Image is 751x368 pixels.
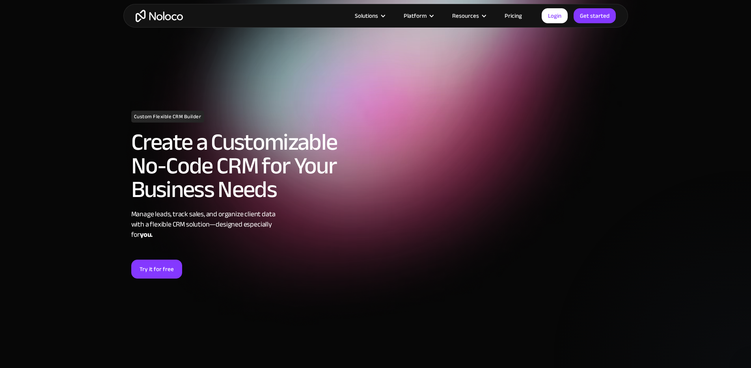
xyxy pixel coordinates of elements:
[442,11,495,21] div: Resources
[131,260,182,279] a: Try it for free
[131,130,372,201] h2: Create a Customizable No-Code CRM for Your Business Needs
[394,11,442,21] div: Platform
[140,228,153,241] strong: you.
[404,11,427,21] div: Platform
[131,111,204,123] h1: Custom Flexible CRM Builder
[495,11,532,21] a: Pricing
[136,10,183,22] a: home
[452,11,479,21] div: Resources
[131,209,372,240] div: Manage leads, track sales, and organize client data with a flexible CRM solution—designed especia...
[345,11,394,21] div: Solutions
[574,8,616,23] a: Get started
[542,8,568,23] a: Login
[355,11,378,21] div: Solutions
